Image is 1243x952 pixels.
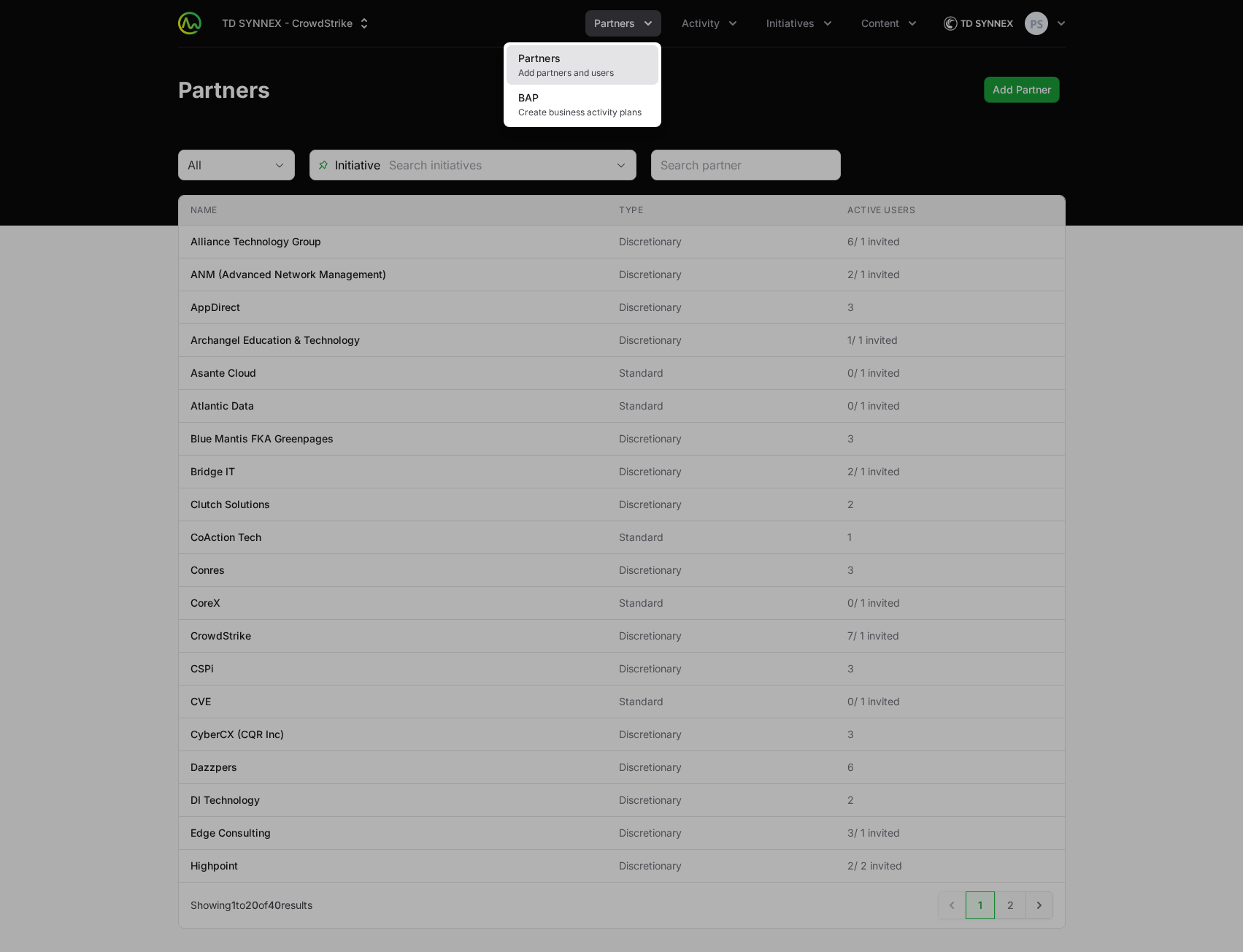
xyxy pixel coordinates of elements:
span: Partners [518,52,561,64]
a: BAPCreate business activity plans [507,85,658,124]
div: Main navigation [201,10,925,37]
span: BAP [518,91,539,104]
span: Create business activity plans [518,107,647,118]
span: Add partners and users [518,67,647,79]
a: PartnersAdd partners and users [507,45,658,85]
div: Partners menu [585,10,661,37]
